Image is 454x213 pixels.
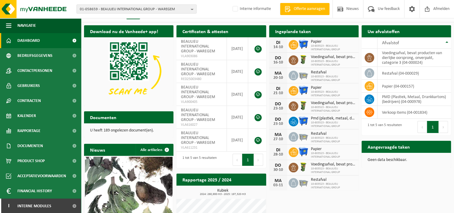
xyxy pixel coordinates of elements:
[17,33,40,48] span: Dashboard
[311,167,356,174] span: 10-803523 - BEAULIEU INTERNATIONAL GROUP
[311,182,356,190] span: 10-803523 - BEAULIEU INTERNATIONAL GROUP
[311,147,356,152] span: Papier
[272,132,284,137] div: MA
[311,152,356,159] span: 10-803523 - BEAULIEU INTERNATIONAL GROUP
[311,136,356,144] span: 10-803523 - BEAULIEU INTERNATIONAL GROUP
[368,158,445,162] p: Geen data beschikbaar.
[272,56,284,60] div: DO
[311,90,356,97] span: 10-803523 - BEAULIEU INTERNATIONAL GROUP
[362,141,416,153] h2: Aangevraagde taken
[272,106,284,111] div: 23-10
[417,121,427,133] button: Previous
[242,154,254,166] button: 1
[377,93,451,106] td: PMD (Plastiek, Metaal, Drankkartons) (bedrijven) (04-000978)
[272,183,284,187] div: 03-11
[280,3,329,15] a: Offerte aanvragen
[298,162,308,172] img: WB-0060-HPE-GN-50
[176,174,237,185] h2: Rapportage 2025 / 2024
[17,108,36,123] span: Kalender
[272,102,284,106] div: DO
[311,162,356,167] span: Voedingsafval, bevat producten van dierlijke oorsprong, onverpakt, categorie 3
[311,75,356,82] span: 10-803523 - BEAULIEU INTERNATIONAL GROUP
[272,40,284,45] div: DI
[272,60,284,65] div: 16-10
[17,168,66,184] span: Acceptatievoorwaarden
[227,60,248,83] td: [DATE]
[292,6,326,12] span: Offerte aanvragen
[272,91,284,95] div: 21-10
[298,85,308,95] img: WB-1100-HPE-BE-01
[181,131,215,145] span: BEAULIEU INTERNATIONAL GROUP - WAREGEM
[377,80,451,93] td: papier (04-000157)
[311,39,356,44] span: Papier
[298,131,308,141] img: WB-2500-GAL-GY-01
[227,106,248,129] td: [DATE]
[181,39,215,54] span: BEAULIEU INTERNATIONAL GROUP - WAREGEM
[272,71,284,76] div: MA
[298,70,308,80] img: WB-2500-GAL-GY-01
[377,49,451,67] td: voedingsafval, bevat producten van dierlijke oorsprong, onverpakt, categorie 3 (04-000024)
[298,147,308,157] img: WB-1100-HPE-BE-01
[298,100,308,111] img: WB-0060-HPE-GN-50
[227,129,248,152] td: [DATE]
[181,54,222,59] span: VLA903086
[311,106,356,113] span: 10-803523 - BEAULIEU INTERNATIONAL GROUP
[382,41,399,45] span: Afvalstof
[272,153,284,157] div: 28-10
[181,100,222,104] span: VLA900405
[298,116,308,126] img: WB-1100-HPE-BE-01
[377,106,451,119] td: verkoop items (04-001834)
[311,70,356,75] span: Restafval
[311,116,356,121] span: Pmd (plastiek, metaal, drankkartons) (bedrijven)
[272,76,284,80] div: 20-10
[272,137,284,141] div: 27-10
[377,67,451,80] td: restafval (04-000029)
[17,123,41,138] span: Rapportage
[84,111,122,123] h2: Documenten
[311,55,356,60] span: Voedingsafval, bevat producten van dierlijke oorsprong, onverpakt, categorie 3
[179,189,266,196] h3: Kubiek
[179,153,217,166] div: 1 tot 5 van 5 resultaten
[17,138,43,153] span: Documenten
[311,177,356,182] span: Restafval
[311,60,356,67] span: 10-803523 - BEAULIEU INTERNATIONAL GROUP
[181,62,215,76] span: BEAULIEU INTERNATIONAL GROUP - WAREGEM
[221,185,266,197] a: Bekijk rapportage
[176,25,234,37] h2: Certificaten & attesten
[84,144,111,156] h2: Nieuws
[181,85,215,99] span: BEAULIEU INTERNATIONAL GROUP - WAREGEM
[298,39,308,49] img: WB-1100-HPE-BE-01
[298,177,308,187] img: WB-2500-GAL-GY-01
[272,148,284,153] div: DI
[179,193,266,196] span: 2024: 260,900 m3 - 2025: 197,320 m3
[269,25,317,37] h2: Ingeplande taken
[227,37,248,60] td: [DATE]
[136,144,173,156] a: Alle artikelen
[181,108,215,122] span: BEAULIEU INTERNATIONAL GROUP - WAREGEM
[272,168,284,172] div: 30-10
[84,25,164,37] h2: Download nu de Vanheede+ app!
[311,101,356,106] span: Voedingsafval, bevat producten van dierlijke oorsprong, onverpakt, categorie 3
[272,86,284,91] div: DI
[272,163,284,168] div: DO
[17,78,40,93] span: Gebruikers
[272,178,284,183] div: MA
[427,121,439,133] button: 1
[84,37,173,105] img: Download de VHEPlus App
[90,128,167,133] p: U heeft 189 ongelezen document(en).
[17,63,52,78] span: Contactpersonen
[181,122,222,127] span: VLA616027
[181,145,222,150] span: VLA611231
[254,154,263,166] button: Next
[233,154,242,166] button: Previous
[365,120,402,134] div: 1 tot 5 van 5 resultaten
[362,25,406,37] h2: Uw afvalstoffen
[181,77,222,82] span: RED25003480
[272,45,284,49] div: 14-10
[17,48,53,63] span: Bedrijfsgegevens
[17,93,41,108] span: Contracten
[272,117,284,122] div: DO
[439,121,448,133] button: Next
[311,85,356,90] span: Papier
[17,18,36,33] span: Navigatie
